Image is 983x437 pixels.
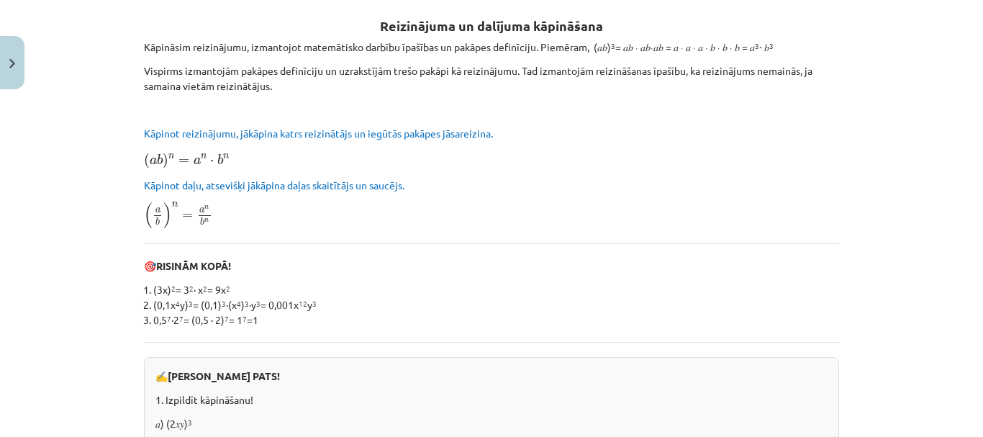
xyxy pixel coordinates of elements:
span: ⋅ [210,160,214,164]
span: n [204,206,209,210]
span: n [172,202,178,207]
sup: 3 [245,298,249,309]
sup: 2 [203,283,207,294]
sup: 7 [179,313,184,324]
span: = [182,213,193,219]
b: [PERSON_NAME] PATS! [168,369,280,382]
sup: 2 [171,283,176,294]
span: b [217,154,223,165]
img: icon-close-lesson-0947bae3869378f0d4975bcd49f059093ad1ed9edebbc8119c70593378902aed.svg [9,59,15,68]
sup: 3 [256,298,261,309]
sup: 7 [243,313,247,324]
p: 🎯 [144,258,839,274]
span: ( [144,202,153,228]
sup: 4 [237,298,241,309]
li: (0,1x y) = (0,1) ∙(x ) ∙y = 0,001x y [153,297,839,312]
sup: 2 [226,283,230,294]
span: ) [163,153,168,168]
sup: 3 [189,298,193,309]
span: a [155,209,160,214]
span: b [157,154,163,165]
span: n [201,155,207,160]
sup: 7 [225,313,229,324]
span: b [155,217,160,225]
span: = [178,158,189,164]
li: 0,5 ∙2 = (0,5 ∙ 2) = 1 =1 [153,312,839,328]
sup: 3 [769,40,774,51]
b: Reizinājuma un dalījuma kāpināšana [380,17,603,34]
sup: 4 [176,298,180,309]
p: 𝑎) (2𝑥𝑦) [155,416,828,431]
span: ) [163,202,172,228]
span: Kāpinot daļu, atsevišķi jākāpina daļas skaitītājs un saucējs. [144,179,404,192]
span: n [223,155,229,160]
p: Vispirms izmantojām pakāpes definīciju un uzrakstījām trešo pakāpi kā reizinājumu. Tad izmantojām... [144,63,839,94]
sup: 7 [167,313,171,324]
span: a [194,158,201,165]
span: Kāpinot reizinājumu, jākāpina katrs reizinātājs un iegūtās pakāpes jāsareizina. [144,127,493,140]
p: Kāpināsim reizinājumu, izmantojot matemātisko darbību īpašības un pakāpes definīciju. Piemēram, (... [144,40,839,55]
b: RISINĀM KOPĀ! [156,259,231,272]
span: n [168,155,174,160]
li: (3x) = 3 ∙ x = 9x [153,282,839,297]
span: a [150,158,157,165]
span: n [204,219,209,222]
span: a [199,208,204,213]
sup: 3 [312,298,317,309]
sup: 3 [755,40,759,51]
p: 1. Izpildīt kāpināšanu! [155,392,828,407]
p: ✍️ [155,369,828,384]
span: b [200,217,204,225]
sup: 3 [188,417,192,428]
sup: 12 [299,298,307,309]
sup: 3 [222,298,226,309]
span: ( [144,153,150,168]
sup: 2 [189,283,194,294]
sup: 3 [611,40,615,51]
